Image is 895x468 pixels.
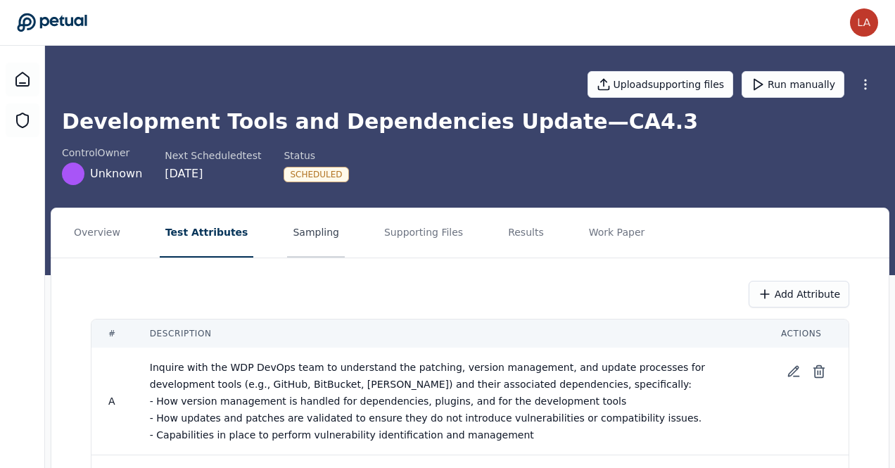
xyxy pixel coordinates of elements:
[806,359,832,384] button: Delete test attribute
[51,208,889,258] nav: Tabs
[742,71,844,98] button: Run manually
[287,208,345,258] button: Sampling
[165,148,261,163] div: Next Scheduled test
[764,320,849,348] th: Actions
[90,165,142,182] span: Unknown
[160,208,254,258] button: Test Attributes
[749,281,849,308] button: Add Attribute
[17,13,87,32] a: Go to Dashboard
[91,320,133,348] th: #
[588,71,734,98] button: Uploadsupporting files
[284,167,348,182] div: Scheduled
[853,72,878,97] button: More Options
[502,208,550,258] button: Results
[583,208,651,258] button: Work Paper
[108,396,115,407] span: A
[68,208,126,258] button: Overview
[850,8,878,37] img: larry.harvey@workday.com
[62,109,878,134] h1: Development Tools and Dependencies Update — CA4.3
[62,146,142,160] div: control Owner
[165,165,261,182] div: [DATE]
[133,320,764,348] th: Description
[379,208,469,258] button: Supporting Files
[6,103,39,137] a: SOC
[150,362,709,441] span: Inquire with the WDP DevOps team to understand the patching, version management, and update proce...
[284,148,348,163] div: Status
[6,63,39,96] a: Dashboard
[781,359,806,384] button: Edit test attribute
